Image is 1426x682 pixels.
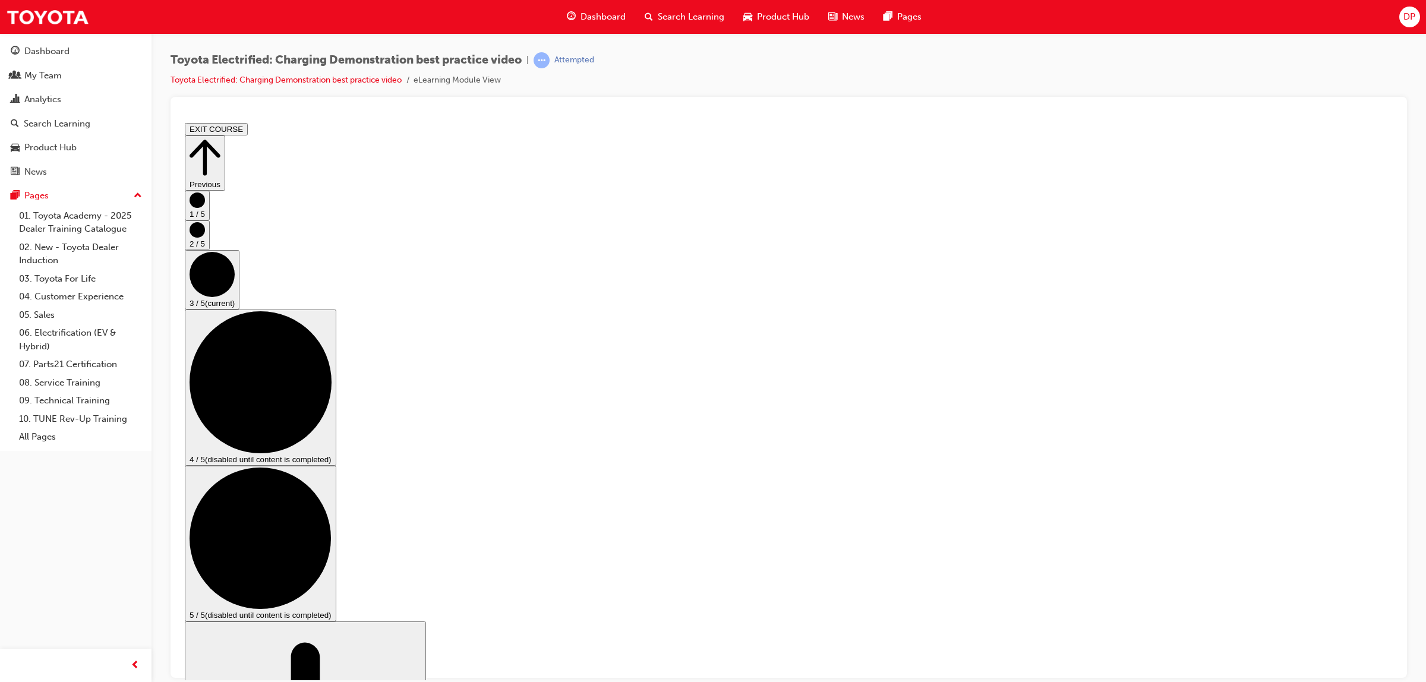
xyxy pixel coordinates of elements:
span: search-icon [645,10,653,24]
div: Search Learning [24,117,90,131]
span: DP [1403,10,1415,24]
span: 2 / 5 [10,121,25,130]
a: Product Hub [5,137,147,159]
span: prev-icon [131,658,140,673]
span: people-icon [11,71,20,81]
span: pages-icon [11,191,20,201]
button: 5 / 5(disabled until content is completed) [5,348,156,504]
a: news-iconNews [819,5,874,29]
a: 05. Sales [14,306,147,324]
a: All Pages [14,428,147,446]
button: 3 / 5(current) [5,132,59,191]
div: Attempted [554,55,594,66]
span: Product Hub [757,10,809,24]
span: Search Learning [658,10,724,24]
a: 06. Electrification (EV & Hybrid) [14,324,147,355]
span: 5 / 5 [10,492,25,501]
div: My Team [24,69,62,83]
a: 08. Service Training [14,374,147,392]
span: news-icon [828,10,837,24]
button: Pages [5,185,147,207]
span: Pages [897,10,922,24]
a: car-iconProduct Hub [734,5,819,29]
a: Dashboard [5,40,147,62]
div: Dashboard [24,45,70,58]
div: Product Hub [24,141,77,154]
li: eLearning Module View [414,74,501,87]
button: 4 / 5(disabled until content is completed) [5,191,156,348]
span: 1 / 5 [10,91,25,100]
a: 09. Technical Training [14,391,147,410]
span: search-icon [11,119,19,130]
span: car-icon [743,10,752,24]
a: 02. New - Toyota Dealer Induction [14,238,147,270]
span: guage-icon [567,10,576,24]
a: Analytics [5,89,147,110]
a: 10. TUNE Rev-Up Training [14,410,147,428]
a: 03. Toyota For Life [14,270,147,288]
button: EXIT COURSE [5,5,68,17]
span: learningRecordVerb_ATTEMPT-icon [534,52,550,68]
button: DashboardMy TeamAnalyticsSearch LearningProduct HubNews [5,38,147,185]
span: pages-icon [884,10,892,24]
span: car-icon [11,143,20,153]
a: Toyota Electrified: Charging Demonstration best practice video [171,75,402,85]
span: 3 / 5 [10,181,25,190]
button: 1 / 5 [5,72,30,102]
div: Pages [24,189,49,203]
span: chart-icon [11,94,20,105]
span: Previous [10,62,40,71]
a: My Team [5,65,147,87]
div: Analytics [24,93,61,106]
span: news-icon [11,167,20,178]
button: 2 / 5 [5,102,30,132]
a: 07. Parts21 Certification [14,355,147,374]
span: 4 / 5 [10,337,25,346]
span: guage-icon [11,46,20,57]
a: search-iconSearch Learning [635,5,734,29]
span: Toyota Electrified: Charging Demonstration best practice video [171,53,522,67]
a: Search Learning [5,113,147,135]
button: DP [1399,7,1420,27]
a: News [5,161,147,183]
span: | [526,53,529,67]
button: Previous [5,17,45,72]
span: Dashboard [581,10,626,24]
img: Trak [6,4,89,30]
a: pages-iconPages [874,5,931,29]
a: 04. Customer Experience [14,288,147,306]
span: up-icon [134,188,142,204]
a: 01. Toyota Academy - 2025 Dealer Training Catalogue [14,207,147,238]
a: guage-iconDashboard [557,5,635,29]
span: News [842,10,865,24]
div: News [24,165,47,179]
